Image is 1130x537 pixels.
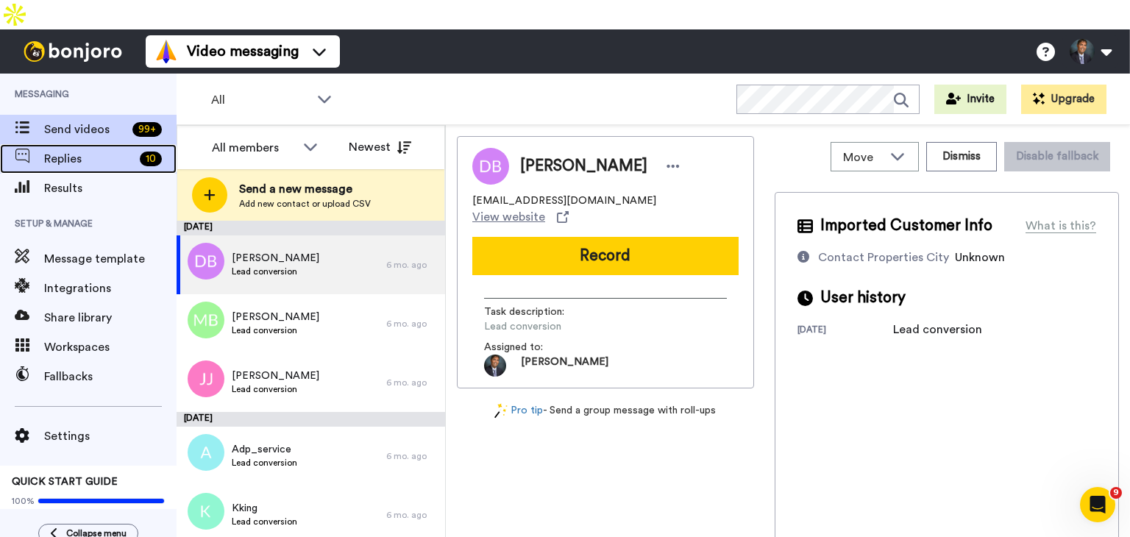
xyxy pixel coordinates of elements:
[12,495,35,507] span: 100%
[132,122,162,137] div: 99 +
[820,215,992,237] span: Imported Customer Info
[188,434,224,471] img: a.png
[211,91,310,109] span: All
[44,280,177,297] span: Integrations
[494,403,508,419] img: magic-wand.svg
[188,302,224,338] img: mb.png
[1004,142,1110,171] button: Disable fallback
[44,368,177,385] span: Fallbacks
[232,266,319,277] span: Lead conversion
[955,252,1005,263] span: Unknown
[232,516,297,527] span: Lead conversion
[232,369,319,383] span: [PERSON_NAME]
[44,250,177,268] span: Message template
[232,442,297,457] span: Adp_service
[140,152,162,166] div: 10
[494,403,543,419] a: Pro tip
[44,309,177,327] span: Share library
[1026,217,1096,235] div: What is this?
[154,40,178,63] img: vm-color.svg
[386,377,438,388] div: 6 mo. ago
[1080,487,1115,522] iframe: Intercom live chat
[232,251,319,266] span: [PERSON_NAME]
[177,412,445,427] div: [DATE]
[386,259,438,271] div: 6 mo. ago
[232,383,319,395] span: Lead conversion
[484,340,587,355] span: Assigned to:
[188,360,224,397] img: jj.png
[44,338,177,356] span: Workspaces
[926,142,997,171] button: Dismiss
[177,221,445,235] div: [DATE]
[893,321,982,338] div: Lead conversion
[797,324,893,338] div: [DATE]
[44,121,127,138] span: Send videos
[472,208,545,226] span: View website
[484,305,587,319] span: Task description :
[212,139,296,157] div: All members
[239,198,371,210] span: Add new contact or upload CSV
[44,427,177,445] span: Settings
[386,450,438,462] div: 6 mo. ago
[843,149,883,166] span: Move
[18,41,128,62] img: bj-logo-header-white.svg
[239,180,371,198] span: Send a new message
[188,243,224,280] img: db.png
[818,249,949,266] div: Contact Properties City
[12,477,118,487] span: QUICK START GUIDE
[338,132,422,162] button: Newest
[484,319,624,334] span: Lead conversion
[820,287,906,309] span: User history
[457,403,754,419] div: - Send a group message with roll-ups
[44,179,177,197] span: Results
[232,310,319,324] span: [PERSON_NAME]
[521,355,608,377] span: [PERSON_NAME]
[187,41,299,62] span: Video messaging
[1021,85,1106,114] button: Upgrade
[386,509,438,521] div: 6 mo. ago
[44,150,134,168] span: Replies
[232,457,297,469] span: Lead conversion
[1110,487,1122,499] span: 9
[934,85,1006,114] button: Invite
[472,193,656,208] span: [EMAIL_ADDRESS][DOMAIN_NAME]
[484,355,506,377] img: 3ba4275a-6f6a-46bc-aab2-61309d8fdf63-1753654016.jpg
[232,324,319,336] span: Lead conversion
[520,155,647,177] span: [PERSON_NAME]
[232,501,297,516] span: Kking
[188,493,224,530] img: k.png
[472,237,739,275] button: Record
[472,208,569,226] a: View website
[386,318,438,330] div: 6 mo. ago
[472,148,509,185] img: Image of David Bulger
